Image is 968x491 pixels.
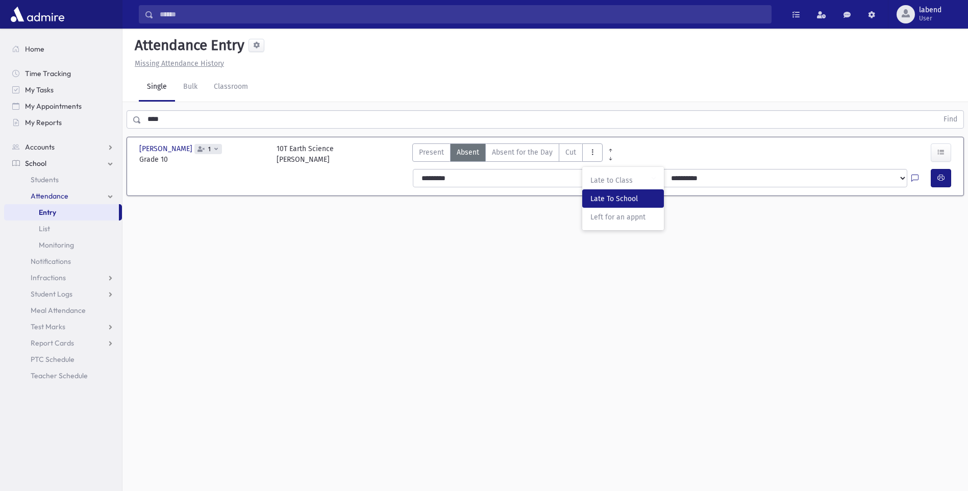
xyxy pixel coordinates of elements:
[139,143,194,154] span: [PERSON_NAME]
[135,59,224,68] u: Missing Attendance History
[277,143,334,165] div: 10T Earth Science [PERSON_NAME]
[31,322,65,331] span: Test Marks
[25,118,62,127] span: My Reports
[4,139,122,155] a: Accounts
[131,59,224,68] a: Missing Attendance History
[4,220,122,237] a: List
[31,306,86,315] span: Meal Attendance
[139,154,266,165] span: Grade 10
[412,143,603,165] div: AttTypes
[31,273,66,282] span: Infractions
[419,147,444,158] span: Present
[139,73,175,102] a: Single
[206,146,213,153] span: 1
[4,286,122,302] a: Student Logs
[25,85,54,94] span: My Tasks
[4,155,122,171] a: School
[4,237,122,253] a: Monitoring
[4,171,122,188] a: Students
[39,208,56,217] span: Entry
[25,159,46,168] span: School
[4,335,122,351] a: Report Cards
[4,302,122,318] a: Meal Attendance
[919,14,941,22] span: User
[25,69,71,78] span: Time Tracking
[31,371,88,380] span: Teacher Schedule
[4,367,122,384] a: Teacher Schedule
[31,175,59,184] span: Students
[4,188,122,204] a: Attendance
[4,204,119,220] a: Entry
[937,111,963,128] button: Find
[4,82,122,98] a: My Tasks
[4,65,122,82] a: Time Tracking
[175,73,206,102] a: Bulk
[590,175,656,186] span: Late to Class
[565,147,576,158] span: Cut
[4,114,122,131] a: My Reports
[25,102,82,111] span: My Appointments
[4,253,122,269] a: Notifications
[31,191,68,201] span: Attendance
[31,257,71,266] span: Notifications
[590,212,656,223] span: Left for an appnt
[4,98,122,114] a: My Appointments
[25,142,55,152] span: Accounts
[131,37,244,54] h5: Attendance Entry
[457,147,479,158] span: Absent
[4,351,122,367] a: PTC Schedule
[39,240,74,250] span: Monitoring
[4,318,122,335] a: Test Marks
[4,41,122,57] a: Home
[919,6,941,14] span: labend
[492,147,553,158] span: Absent for the Day
[31,338,74,348] span: Report Cards
[154,5,771,23] input: Search
[590,193,656,204] span: Late To School
[25,44,44,54] span: Home
[39,224,50,233] span: List
[8,4,67,24] img: AdmirePro
[206,73,256,102] a: Classroom
[4,269,122,286] a: Infractions
[31,289,72,299] span: Student Logs
[31,355,75,364] span: PTC Schedule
